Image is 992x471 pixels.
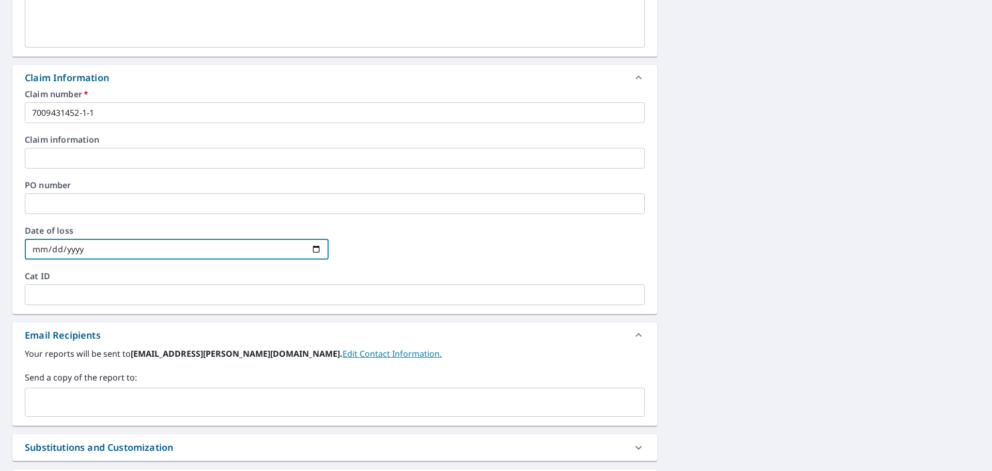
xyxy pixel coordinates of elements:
div: Claim Information [12,65,657,90]
div: Email Recipients [25,328,101,342]
label: Send a copy of the report to: [25,371,645,384]
label: Claim number [25,90,645,98]
a: EditContactInfo [343,348,442,359]
div: Claim Information [25,71,109,85]
div: Substitutions and Customization [25,440,173,454]
label: Cat ID [25,272,645,280]
b: [EMAIL_ADDRESS][PERSON_NAME][DOMAIN_NAME]. [131,348,343,359]
label: PO number [25,181,645,189]
div: Email Recipients [12,323,657,347]
label: Date of loss [25,226,329,235]
label: Claim information [25,135,645,144]
div: Substitutions and Customization [12,434,657,461]
label: Your reports will be sent to [25,347,645,360]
